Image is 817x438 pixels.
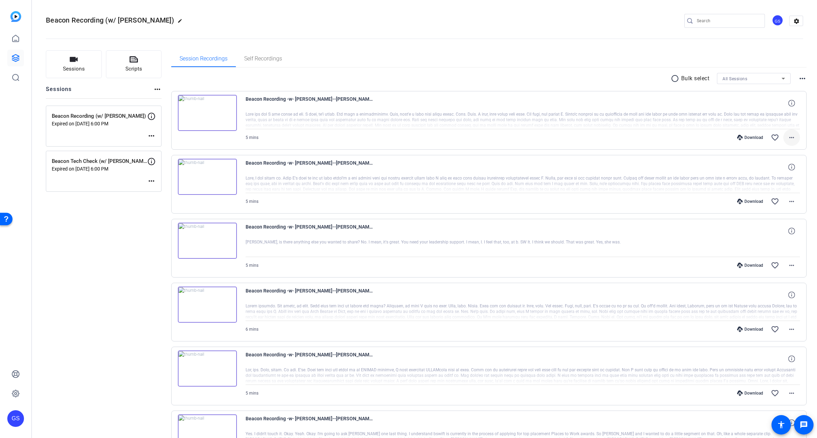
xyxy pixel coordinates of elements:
[787,389,796,397] mat-icon: more_horiz
[798,74,807,83] mat-icon: more_horiz
[52,157,147,165] p: Beacon Tech Check (w/ [PERSON_NAME])
[246,223,374,239] span: Beacon Recording -w- [PERSON_NAME]--[PERSON_NAME]-2025-10-03-13-45-52-873-0
[178,18,186,27] mat-icon: edit
[800,421,808,429] mat-icon: message
[246,159,374,175] span: Beacon Recording -w- [PERSON_NAME]--[PERSON_NAME]-2025-10-03-13-45-52-873-1
[777,421,785,429] mat-icon: accessibility
[178,95,237,131] img: thumb-nail
[787,261,796,270] mat-icon: more_horiz
[52,166,147,172] p: Expired on [DATE] 6:00 PM
[106,50,162,78] button: Scripts
[244,56,282,61] span: Self Recordings
[178,159,237,195] img: thumb-nail
[125,65,142,73] span: Scripts
[671,74,681,83] mat-icon: radio_button_unchecked
[246,414,374,431] span: Beacon Recording -w- [PERSON_NAME]--[PERSON_NAME]-2025-10-03-13-38-27-021-0
[52,112,147,120] p: Beacon Recording (w/ [PERSON_NAME])
[147,132,156,140] mat-icon: more_horiz
[246,95,374,111] span: Beacon Recording -w- [PERSON_NAME]--[PERSON_NAME] -is back-1-2025-10-03-13-45-52-873-2
[734,327,767,332] div: Download
[153,85,162,93] mat-icon: more_horiz
[246,263,258,268] span: 5 mins
[63,65,85,73] span: Sessions
[178,350,237,387] img: thumb-nail
[147,177,156,185] mat-icon: more_horiz
[246,391,258,396] span: 5 mins
[734,263,767,268] div: Download
[734,390,767,396] div: Download
[246,135,258,140] span: 5 mins
[7,410,24,427] div: GS
[46,50,102,78] button: Sessions
[790,16,803,26] mat-icon: settings
[178,223,237,259] img: thumb-nail
[246,287,374,303] span: Beacon Recording -w- [PERSON_NAME]--[PERSON_NAME] -is back-1-2025-10-03-13-38-27-021-2
[787,325,796,333] mat-icon: more_horiz
[771,325,779,333] mat-icon: favorite_border
[178,287,237,323] img: thumb-nail
[771,197,779,206] mat-icon: favorite_border
[734,199,767,204] div: Download
[772,15,783,26] div: GS
[10,11,21,22] img: blue-gradient.svg
[46,85,72,98] h2: Sessions
[697,17,759,25] input: Search
[787,133,796,142] mat-icon: more_horiz
[734,135,767,140] div: Download
[771,261,779,270] mat-icon: favorite_border
[46,16,174,24] span: Beacon Recording (w/ [PERSON_NAME])
[180,56,228,61] span: Session Recordings
[771,389,779,397] mat-icon: favorite_border
[771,133,779,142] mat-icon: favorite_border
[772,15,784,27] ngx-avatar: Garrett Schultz
[246,199,258,204] span: 5 mins
[52,121,147,126] p: Expired on [DATE] 6:00 PM
[681,74,710,83] p: Bulk select
[787,197,796,206] mat-icon: more_horiz
[723,76,747,81] span: All Sessions
[246,350,374,367] span: Beacon Recording -w- [PERSON_NAME]--[PERSON_NAME]-2025-10-03-13-38-27-021-1
[246,327,258,332] span: 6 mins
